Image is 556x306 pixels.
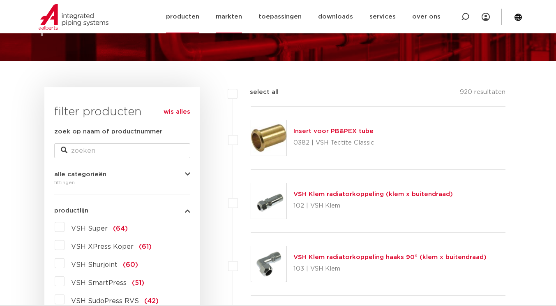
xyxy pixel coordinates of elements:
img: Thumbnail for VSH Klem radiatorkoppeling (klem x buitendraad) [251,183,286,219]
div: fittingen [54,178,190,187]
span: (51) [132,280,144,286]
span: alle categorieën [54,171,106,178]
img: Thumbnail for Insert voor PB&PEX tube [251,120,286,156]
span: VSH SmartPress [71,280,127,286]
span: (60) [123,262,138,268]
span: VSH Shurjoint [71,262,118,268]
p: 102 | VSH Klem [293,199,453,213]
label: zoek op naam of productnummer [54,127,162,137]
button: productlijn [54,208,190,214]
a: VSH Klem radiatorkoppeling (klem x buitendraad) [293,191,453,197]
button: alle categorieën [54,171,190,178]
span: (64) [113,225,128,232]
h3: filter producten [54,104,190,120]
p: 103 | VSH Klem [293,262,487,276]
span: productlijn [54,208,88,214]
span: (61) [139,243,152,250]
span: (42) [144,298,159,304]
label: select all [238,87,279,97]
a: Insert voor PB&PEX tube [293,128,374,134]
a: VSH Klem radiatorkoppeling haaks 90° (klem x buitendraad) [293,254,487,260]
a: wis alles [164,107,190,117]
input: zoeken [54,143,190,158]
p: 0382 | VSH Tectite Classic [293,136,374,149]
p: 920 resultaten [460,87,505,100]
span: VSH SudoPress RVS [71,298,139,304]
img: Thumbnail for VSH Klem radiatorkoppeling haaks 90° (klem x buitendraad) [251,246,286,282]
span: VSH Super [71,225,108,232]
span: VSH XPress Koper [71,243,134,250]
